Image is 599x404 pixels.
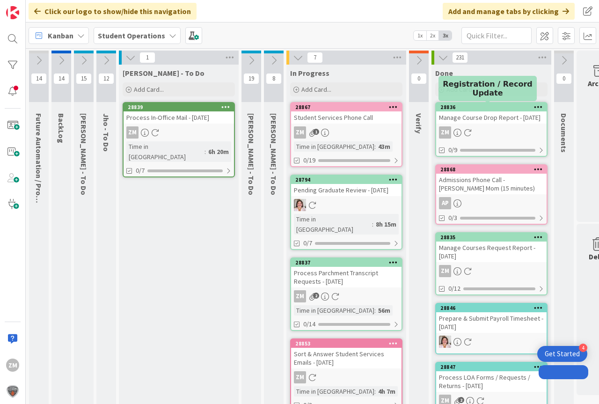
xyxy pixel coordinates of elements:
[6,385,19,398] img: avatar
[435,68,453,78] span: Done
[545,349,580,359] div: Get Started
[34,113,44,241] span: Future Automation / Process Building
[579,344,587,352] div: 4
[303,238,312,248] span: 0/7
[436,165,547,194] div: 28868Admissions Phone Call - [PERSON_NAME] Mom (15 minutes)
[291,339,402,348] div: 28853
[123,68,205,78] span: Zaida - To Do
[102,113,111,152] span: Jho - To Do
[439,336,451,348] img: EW
[53,73,69,84] span: 14
[124,126,234,139] div: ZM
[436,103,547,124] div: 28836Manage Course Drop Report - [DATE]
[291,184,402,196] div: Pending Graduate Review - [DATE]
[295,104,402,110] div: 28867
[206,147,231,157] div: 6h 20m
[134,85,164,94] span: Add Card...
[436,371,547,392] div: Process LOA Forms / Requests / Returns - [DATE]
[313,129,319,135] span: 1
[440,305,547,311] div: 28846
[79,113,88,195] span: Emilie - To Do
[436,363,547,371] div: 28847
[6,6,19,19] img: Visit kanbanzone.com
[436,197,547,209] div: AP
[556,73,572,84] span: 0
[307,52,323,63] span: 7
[31,73,47,84] span: 14
[6,359,19,372] div: ZM
[537,346,587,362] div: Open Get Started checklist, remaining modules: 4
[442,80,533,97] h5: Registration / Record Update
[126,141,205,162] div: Time in [GEOGRAPHIC_DATA]
[440,166,547,173] div: 28868
[461,27,532,44] input: Quick Filter...
[559,113,569,153] span: Documents
[291,176,402,184] div: 28794
[448,284,460,294] span: 0/12
[374,141,376,152] span: :
[440,104,547,110] div: 28836
[313,293,319,299] span: 2
[436,126,547,139] div: ZM
[294,371,306,383] div: ZM
[436,265,547,277] div: ZM
[436,233,547,242] div: 28835
[48,30,73,41] span: Kanban
[291,111,402,124] div: Student Services Phone Call
[98,73,114,84] span: 12
[269,113,278,195] span: Amanda - To Do
[291,258,402,287] div: 28837Process Parchment Transcript Requests - [DATE]
[291,371,402,383] div: ZM
[291,176,402,196] div: 28794Pending Graduate Review - [DATE]
[436,233,547,262] div: 28835Manage Courses Request Report - [DATE]
[205,147,206,157] span: :
[294,126,306,139] div: ZM
[290,68,329,78] span: In Progress
[436,363,547,392] div: 28847Process LOA Forms / Requests / Returns - [DATE]
[291,199,402,211] div: EW
[436,304,547,312] div: 28846
[136,166,145,176] span: 0/7
[291,103,402,124] div: 28867Student Services Phone Call
[436,103,547,111] div: 28836
[124,103,234,111] div: 28839
[294,305,374,316] div: Time in [GEOGRAPHIC_DATA]
[98,31,165,40] b: Student Operations
[124,103,234,124] div: 28839Process In-Office Mail - [DATE]
[458,397,464,403] span: 2
[448,213,457,223] span: 0/3
[295,259,402,266] div: 28837
[414,31,426,40] span: 1x
[452,52,468,63] span: 231
[291,258,402,267] div: 28837
[126,126,139,139] div: ZM
[436,242,547,262] div: Manage Courses Request Report - [DATE]
[376,305,393,316] div: 56m
[374,386,376,397] span: :
[448,145,457,155] span: 0/9
[139,52,155,63] span: 1
[372,219,373,229] span: :
[439,197,451,209] div: AP
[295,340,402,347] div: 28853
[266,73,282,84] span: 8
[439,265,451,277] div: ZM
[243,73,259,84] span: 19
[374,305,376,316] span: :
[376,386,398,397] div: 4h 7m
[291,290,402,302] div: ZM
[294,386,374,397] div: Time in [GEOGRAPHIC_DATA]
[436,111,547,124] div: Manage Course Drop Report - [DATE]
[303,155,315,165] span: 0/19
[294,199,306,211] img: EW
[291,126,402,139] div: ZM
[291,267,402,287] div: Process Parchment Transcript Requests - [DATE]
[440,364,547,370] div: 28847
[426,31,439,40] span: 2x
[294,290,306,302] div: ZM
[294,214,372,235] div: Time in [GEOGRAPHIC_DATA]
[440,234,547,241] div: 28835
[124,111,234,124] div: Process In-Office Mail - [DATE]
[436,336,547,348] div: EW
[29,3,197,20] div: Click our logo to show/hide this navigation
